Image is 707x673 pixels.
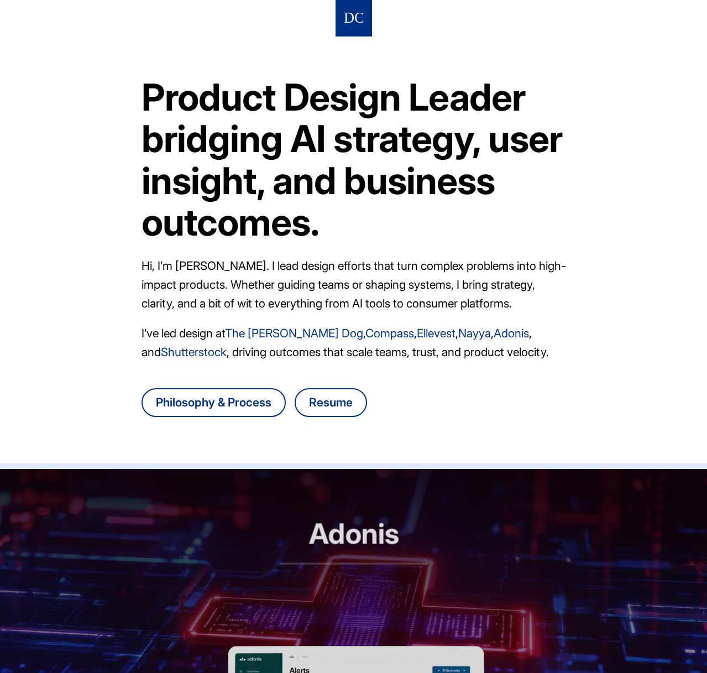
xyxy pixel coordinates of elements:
[142,324,566,362] p: I’ve led design at , , , , , and , driving outcomes that scale teams, trust, and product velocity.
[142,76,566,243] h1: Product Design Leader bridging AI strategy, user insight, and business outcomes.
[295,388,367,417] a: Download Danny Chang's resume as a PDF file
[142,388,286,417] a: Go to Danny Chang's design philosophy and process page
[280,518,427,565] h2: Adonis
[365,326,414,340] a: Compass
[494,326,529,340] a: Adonis
[225,326,363,340] a: The [PERSON_NAME] Dog
[344,8,363,29] img: Logo
[417,326,455,340] a: Ellevest
[161,345,227,359] a: Shutterstock
[142,257,566,313] p: Hi, I’m [PERSON_NAME]. I lead design efforts that turn complex problems into high-impact products...
[458,326,491,340] a: Nayya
